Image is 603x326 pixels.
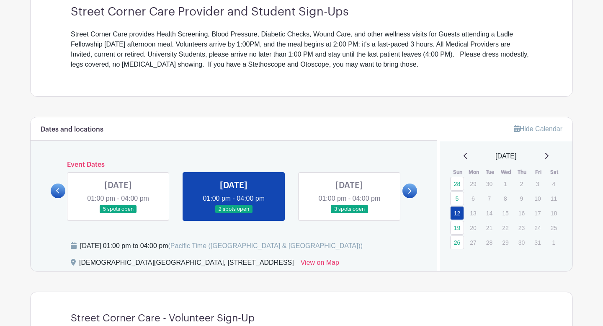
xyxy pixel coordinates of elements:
p: 10 [531,192,544,205]
p: 7 [482,192,496,205]
p: 11 [547,192,561,205]
p: 1 [547,236,561,249]
h6: Dates and locations [41,126,103,134]
p: 13 [466,207,480,220]
span: [DATE] [495,151,516,161]
div: [DATE] 01:00 pm to 04:00 pm [80,241,363,251]
p: 18 [547,207,561,220]
a: 12 [450,206,464,220]
p: 21 [482,221,496,234]
p: 30 [515,236,528,249]
p: 2 [515,177,528,190]
h4: Street Corner Care - Volunteer Sign-Up [71,312,255,324]
span: (Pacific Time ([GEOGRAPHIC_DATA] & [GEOGRAPHIC_DATA])) [168,242,363,249]
h6: Event Dates [65,161,402,169]
p: 17 [531,207,544,220]
p: 25 [547,221,561,234]
th: Wed [498,168,514,176]
p: 28 [482,236,496,249]
th: Tue [482,168,498,176]
a: 5 [450,191,464,205]
p: 22 [498,221,512,234]
p: 24 [531,221,544,234]
p: 9 [515,192,528,205]
p: 27 [466,236,480,249]
th: Thu [514,168,531,176]
p: 8 [498,192,512,205]
a: Hide Calendar [514,125,562,132]
p: 23 [515,221,528,234]
p: 6 [466,192,480,205]
a: 19 [450,221,464,235]
p: 16 [515,207,528,220]
div: [DEMOGRAPHIC_DATA][GEOGRAPHIC_DATA], [STREET_ADDRESS] [79,258,294,271]
a: View on Map [301,258,339,271]
a: 28 [450,177,464,191]
p: 20 [466,221,480,234]
th: Sun [450,168,466,176]
p: 3 [531,177,544,190]
p: 30 [482,177,496,190]
th: Mon [466,168,482,176]
div: Street Corner Care provides Health Screening, Blood Pressure, Diabetic Checks, Wound Care, and ot... [71,29,532,70]
th: Fri [530,168,546,176]
h3: Street Corner Care Provider and Student Sign-Ups [71,5,532,19]
p: 29 [498,236,512,249]
p: 14 [482,207,496,220]
a: 26 [450,235,464,249]
p: 31 [531,236,544,249]
p: 1 [498,177,512,190]
p: 29 [466,177,480,190]
th: Sat [546,168,563,176]
p: 4 [547,177,561,190]
p: 15 [498,207,512,220]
